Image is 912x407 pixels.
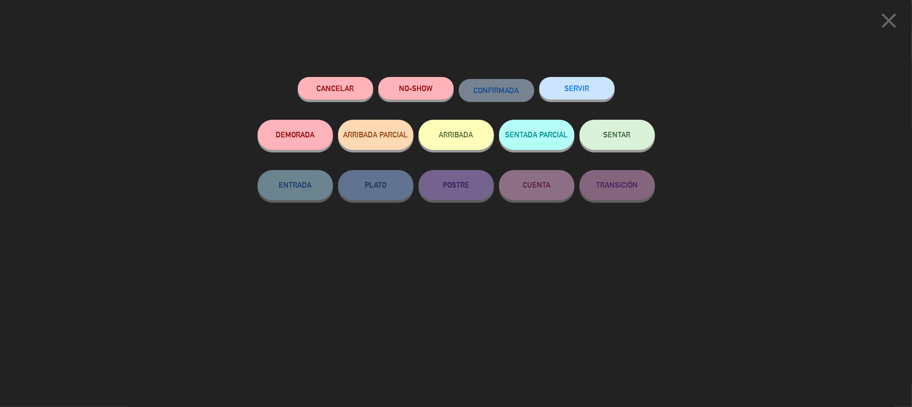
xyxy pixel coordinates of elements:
[338,120,413,150] button: ARRIBADA PARCIAL
[579,170,655,200] button: TRANSICIÓN
[258,120,333,150] button: DEMORADA
[539,77,615,100] button: SERVIR
[298,77,373,100] button: Cancelar
[474,86,519,95] span: CONFIRMADA
[343,130,408,139] span: ARRIBADA PARCIAL
[499,170,574,200] button: CUENTA
[338,170,413,200] button: PLATO
[419,170,494,200] button: POSTRE
[499,120,574,150] button: SENTADA PARCIAL
[876,8,901,33] i: close
[873,8,904,37] button: close
[258,170,333,200] button: ENTRADA
[459,79,534,102] button: CONFIRMADA
[378,77,454,100] button: NO-SHOW
[579,120,655,150] button: SENTAR
[604,130,631,139] span: SENTAR
[419,120,494,150] button: ARRIBADA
